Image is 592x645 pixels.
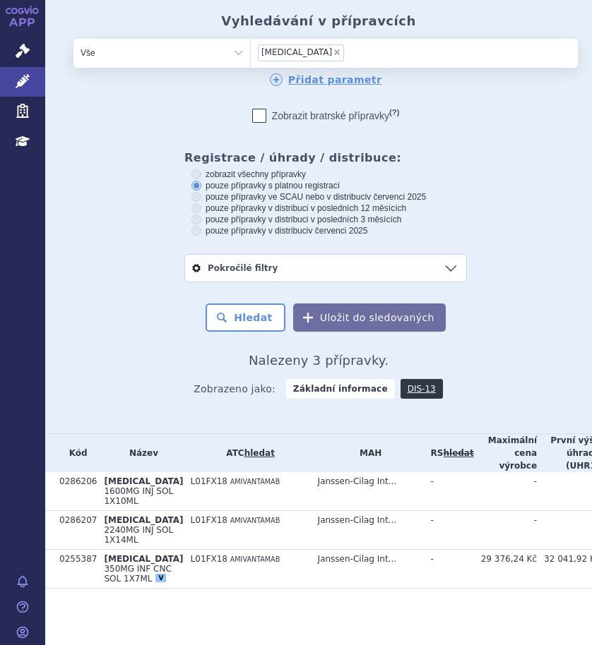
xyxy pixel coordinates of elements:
td: Janssen-Cilag Int... [311,550,424,589]
del: hledat [443,448,473,458]
h3: Registrace / úhrady / distribuce: [184,151,467,164]
label: pouze přípravky ve SCAU nebo v distribuci [191,191,460,203]
td: - [474,511,537,550]
span: L01FX18 [191,515,227,525]
span: 1600MG INJ SOL 1X10ML [104,486,173,506]
span: × [333,48,341,56]
th: ATC [184,434,311,472]
a: Pokročilé filtry [185,255,466,282]
span: 350MG INF CNC SOL 1X7ML [104,564,171,584]
span: AMIVANTAMAB [230,478,280,486]
a: DIS-13 [401,379,443,399]
span: [MEDICAL_DATA] [104,554,183,564]
td: - [424,472,474,511]
td: - [474,472,537,511]
td: 0286207 [52,511,97,550]
th: RS [424,434,474,472]
span: Nalezeny 3 přípravky. [249,353,389,368]
span: [MEDICAL_DATA] [261,47,332,57]
abbr: (?) [389,108,399,117]
td: 0286206 [52,472,97,511]
span: [MEDICAL_DATA] [104,476,183,486]
strong: Základní informace [286,379,395,399]
span: L01FX18 [191,554,227,564]
th: Název [97,434,183,472]
td: Janssen-Cilag Int... [311,511,424,550]
label: pouze přípravky s platnou registrací [191,180,460,191]
h2: Vyhledávání v přípravcích [221,13,415,29]
span: AMIVANTAMAB [230,517,280,524]
td: 0255387 [52,550,97,589]
a: hledat [244,448,275,458]
div: V [155,574,166,582]
td: 29 376,24 Kč [474,550,537,589]
a: vyhledávání neobsahuje žádnou platnou referenční skupinu [443,448,473,458]
span: AMIVANTAMAB [230,555,280,563]
label: pouze přípravky v distribuci [191,225,460,236]
span: [MEDICAL_DATA] [104,515,183,525]
th: MAH [311,434,424,472]
span: Zobrazeno jako: [194,379,276,399]
span: 2240MG INJ SOL 1X14ML [104,525,173,545]
label: Zobrazit bratrské přípravky [252,109,400,123]
a: Přidat parametr [270,73,382,86]
input: [MEDICAL_DATA] [347,44,353,59]
button: Hledat [206,303,285,332]
label: pouze přípravky v distribuci v posledních 3 měsících [191,214,460,225]
td: Janssen-Cilag Int... [311,472,424,511]
label: pouze přípravky v distribuci v posledních 12 měsících [191,203,460,214]
th: Kód [52,434,97,472]
span: v červenci 2025 [308,226,367,236]
button: Uložit do sledovaných [293,303,446,332]
label: zobrazit všechny přípravky [191,169,460,180]
th: Maximální cena výrobce [474,434,537,472]
td: - [424,550,474,589]
span: L01FX18 [191,476,227,486]
span: v červenci 2025 [367,192,426,202]
td: - [424,511,474,550]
